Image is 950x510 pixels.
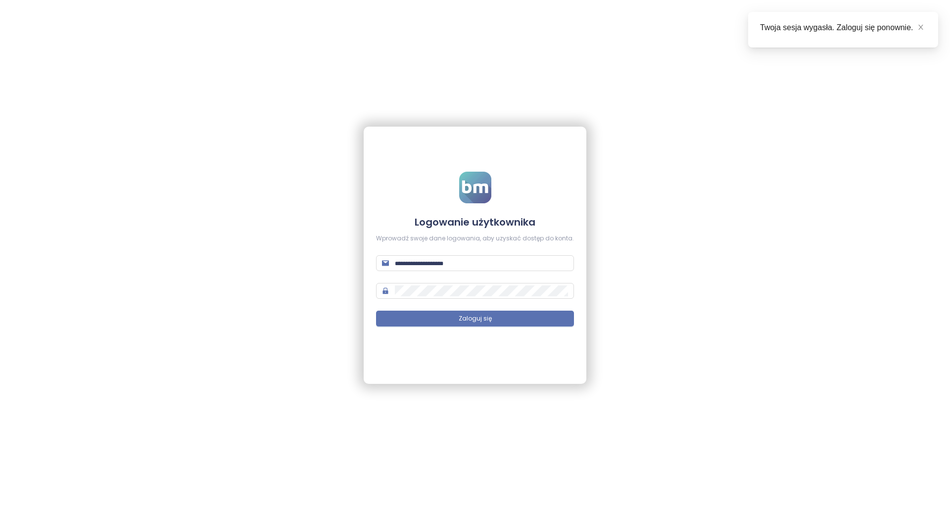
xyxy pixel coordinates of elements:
[459,172,491,203] img: logo
[382,260,389,267] span: mail
[376,234,574,243] div: Wprowadź swoje dane logowania, aby uzyskać dostęp do konta.
[917,24,924,31] span: close
[459,314,492,324] span: Zaloguj się
[382,287,389,294] span: lock
[376,215,574,229] h4: Logowanie użytkownika
[760,22,926,34] div: Twoja sesja wygasła. Zaloguj się ponownie.
[376,311,574,326] button: Zaloguj się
